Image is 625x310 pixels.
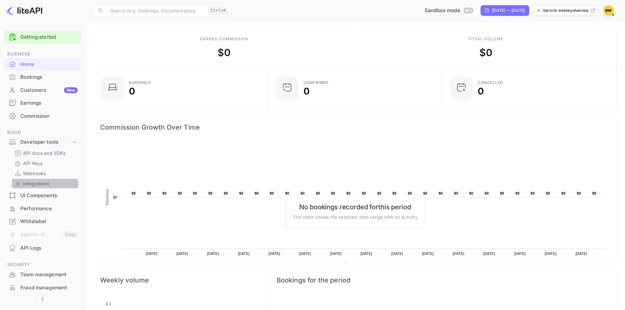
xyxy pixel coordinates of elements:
[106,301,111,306] tspan: $ 2
[514,252,526,256] text: [DATE]
[239,191,243,195] text: $0
[331,191,335,195] text: $0
[478,81,503,85] div: CANCELLED
[4,281,81,294] div: Fraud management
[12,169,78,178] div: Webhooks
[20,284,78,292] div: Fraud management
[346,191,351,195] text: $0
[453,252,465,256] text: [DATE]
[255,191,259,195] text: $0
[14,170,76,177] a: Webhooks
[20,138,71,146] div: Developer tools
[4,215,81,228] div: Whitelabel
[392,191,397,195] text: $0
[4,215,81,227] a: Whitelabel
[100,275,258,285] span: Weekly volume
[350,262,367,267] text: Revenue
[592,191,596,195] text: $0
[4,189,81,201] a: UI Components
[515,191,520,195] text: $0
[500,191,504,195] text: $0
[20,33,78,41] a: Getting started
[4,84,81,97] div: CustomersNew
[20,61,78,68] div: Home
[20,87,78,94] div: Customers
[492,8,525,13] div: [DATE] — [DATE]
[12,148,78,158] div: API docs and SDKs
[105,189,110,205] text: Revenue
[4,300,81,308] span: Marketing
[20,218,78,225] div: Whitelabel
[303,81,329,85] div: Confirmed
[4,202,81,215] div: Performance
[4,84,81,96] a: CustomersNew
[577,191,581,195] text: $0
[293,213,417,220] p: The chart shows the selected date range with no activity
[531,191,535,195] text: $0
[299,252,311,256] text: [DATE]
[162,191,167,195] text: $0
[4,110,81,123] div: Commission
[238,252,250,256] text: [DATE]
[20,192,78,199] div: UI Components
[4,268,81,281] div: Team management
[218,45,231,60] div: $ 0
[64,87,78,93] div: New
[546,191,550,195] text: $0
[23,170,46,177] p: Webhooks
[277,275,610,285] span: Bookings for the period
[285,191,289,195] text: $0
[301,191,305,195] text: $0
[483,252,495,256] text: [DATE]
[469,191,473,195] text: $0
[603,5,614,16] img: barock weldeyohannes
[132,191,136,195] text: $0
[481,5,529,16] div: Click to change the date range period
[129,81,151,85] div: Bookings
[4,268,81,280] a: Team management
[4,71,81,84] div: Bookings
[5,5,42,16] img: LiteAPI logo
[14,150,76,156] a: API docs and SDKs
[4,242,81,254] a: API Logs
[422,252,434,256] text: [DATE]
[303,87,310,96] div: 0
[361,252,372,256] text: [DATE]
[425,7,460,14] span: Sandbox mode
[270,191,274,195] text: $0
[4,51,81,58] span: Business
[408,191,412,195] text: $0
[468,36,503,42] div: Total volume
[4,58,81,70] a: Home
[12,179,78,188] div: Integrations
[146,252,157,256] text: [DATE]
[147,191,151,195] text: $0
[20,99,78,107] div: Earnings
[4,129,81,136] span: Build
[129,87,135,96] div: 0
[4,71,81,83] a: Bookings
[4,58,81,71] div: Home
[12,158,78,168] div: API Keys
[4,97,81,109] a: Earnings
[439,191,443,195] text: $0
[23,150,66,156] p: API docs and SDKs
[4,31,81,44] div: Getting started
[268,252,280,256] text: [DATE]
[377,191,382,195] text: $0
[4,97,81,110] div: Earnings
[106,4,205,17] input: Search (e.g. bookings, documentation)
[177,252,188,256] text: [DATE]
[330,252,342,256] text: [DATE]
[20,73,78,81] div: Bookings
[178,191,182,195] text: $0
[208,6,228,15] div: Ctrl+K
[224,191,228,195] text: $0
[293,203,417,211] h6: No bookings recorded for this period
[4,189,81,202] div: UI Components
[4,261,81,268] span: Security
[545,252,556,256] text: [DATE]
[23,180,49,187] p: Integrations
[391,252,403,256] text: [DATE]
